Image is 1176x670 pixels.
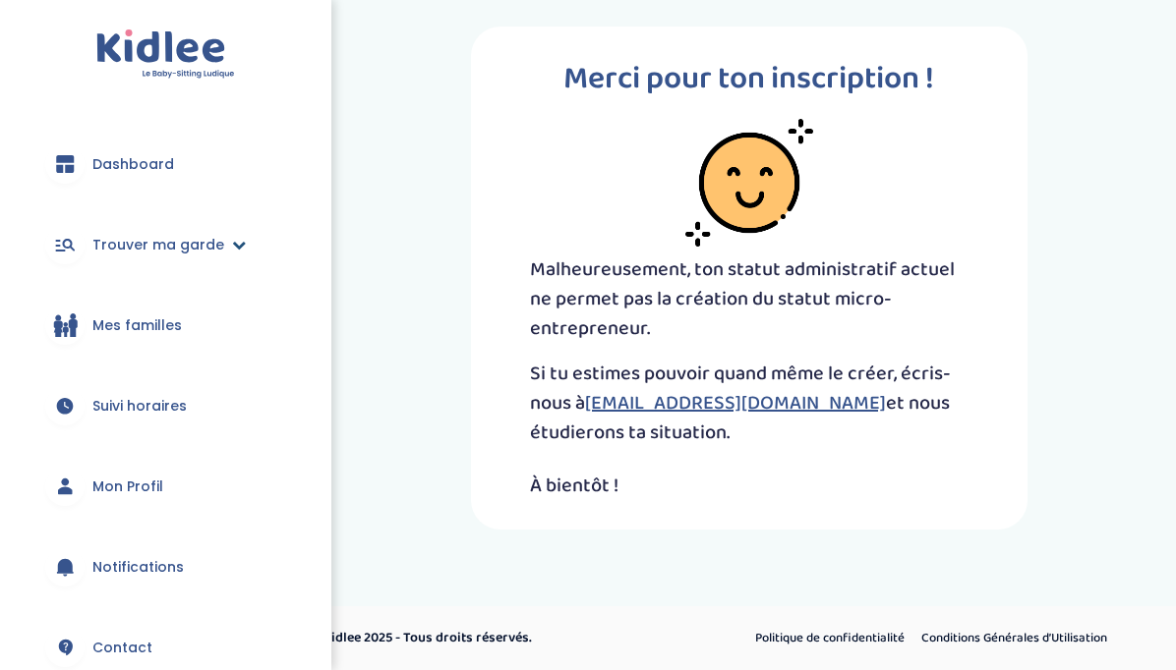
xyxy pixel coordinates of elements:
a: Suivi horaires [29,370,302,441]
a: Conditions Générales d’Utilisation [914,626,1114,651]
span: Dashboard [92,154,174,175]
p: À bientôt ! [530,471,969,500]
span: Notifications [92,557,184,578]
a: Trouver ma garde [29,209,302,280]
a: Notifications [29,531,302,602]
p: © Kidlee 2025 - Tous droits réservés. [311,628,672,648]
a: [EMAIL_ADDRESS][DOMAIN_NAME] [585,387,886,419]
a: Mes familles [29,290,302,361]
p: Malheureusement, ton statut administratif actuel ne permet pas la création du statut micro-entrep... [530,254,969,343]
span: Mon Profil [92,476,163,497]
span: Contact [92,638,152,658]
span: Mes familles [92,315,182,336]
a: Dashboard [29,129,302,199]
p: Merci pour ton inscription ! [530,56,969,103]
span: Trouver ma garde [92,235,224,255]
a: Politique de confidentialité [748,626,911,651]
img: smiley-face [685,119,813,247]
a: Mon Profil [29,451,302,522]
span: Suivi horaires [92,396,187,417]
img: logo.svg [96,29,235,80]
p: Si tu estimes pouvoir quand même le créer, écris-nous à et nous étudierons ta situation. [530,359,969,447]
